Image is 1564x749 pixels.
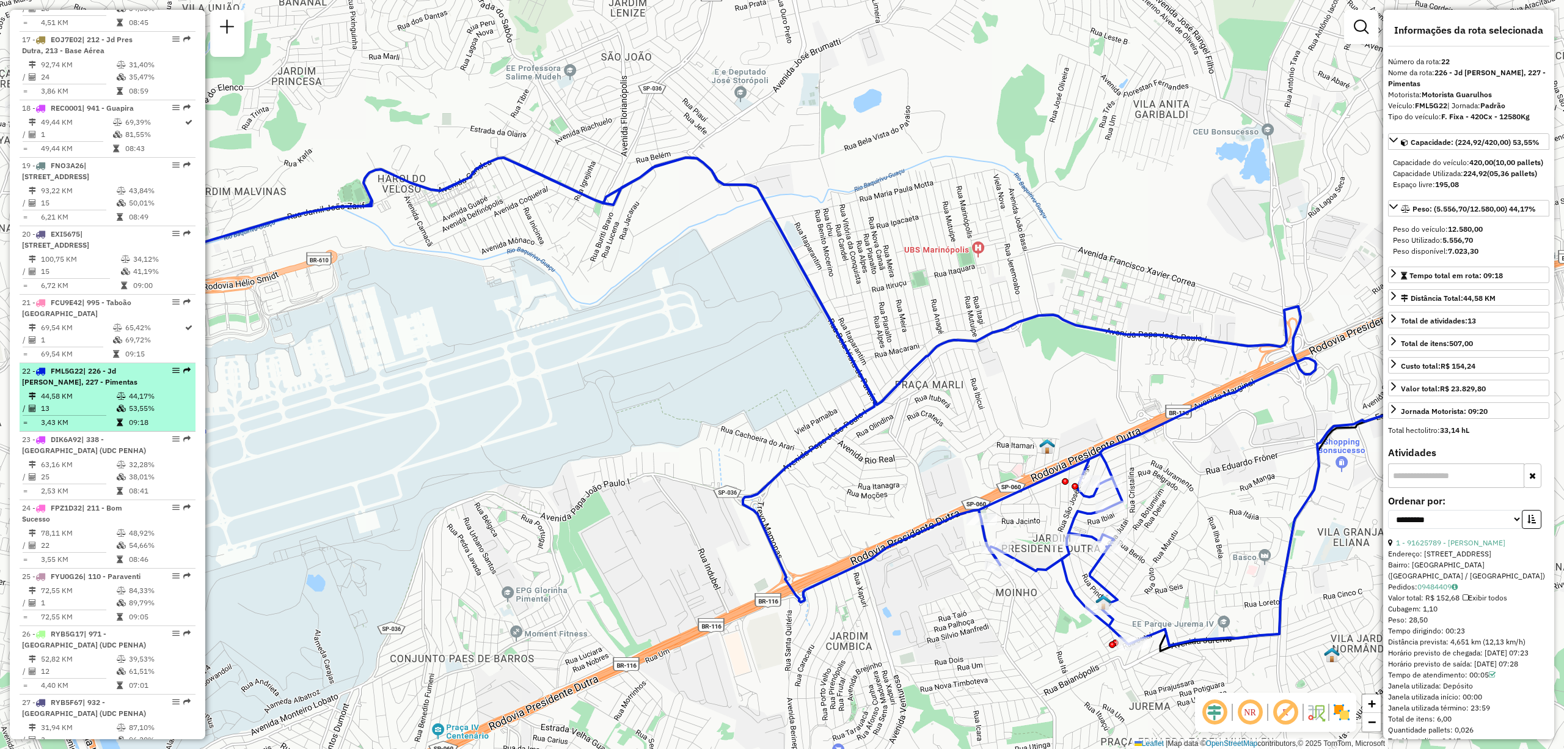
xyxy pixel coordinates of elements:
[185,119,192,126] i: Rota otimizada
[1388,681,1549,692] div: Janela utilizada: Depósito
[22,161,89,181] span: | [STREET_ADDRESS]
[1401,406,1488,417] div: Jornada Motorista: 09:20
[51,435,81,444] span: DIK6A92
[117,668,126,675] i: % de utilização da cubagem
[1441,361,1475,371] strong: R$ 154,24
[117,213,123,221] i: Tempo total em rota
[40,211,116,223] td: 6,21 KM
[128,527,190,539] td: 48,92%
[29,256,36,263] i: Distância Total
[125,322,184,334] td: 65,42%
[128,71,190,83] td: 35,47%
[40,665,116,677] td: 12
[1449,339,1473,348] strong: 507,00
[51,572,83,581] span: FYU0G26
[128,679,190,692] td: 07:01
[1393,168,1544,179] div: Capacidade Utilizada:
[40,116,112,128] td: 49,44 KM
[22,698,146,718] span: 27 -
[29,336,36,344] i: Total de Atividades
[1469,158,1493,167] strong: 420,00
[1388,67,1549,89] div: Nome da rota:
[1493,158,1543,167] strong: (10,00 pallets)
[1332,703,1351,722] img: Exibir/Ocultar setores
[1388,548,1549,559] div: Endereço: [STREET_ADDRESS]
[51,366,83,375] span: FML5G22
[1388,111,1549,122] div: Tipo do veículo:
[29,587,36,594] i: Distância Total
[40,322,112,334] td: 69,54 KM
[172,161,180,169] em: Opções
[1388,152,1549,195] div: Capacidade: (224,92/420,00) 53,55%
[172,367,180,374] em: Opções
[172,698,180,706] em: Opções
[1448,224,1483,234] strong: 12.580,00
[117,487,123,495] i: Tempo total em rota
[128,585,190,597] td: 84,33%
[29,199,36,207] i: Total de Atividades
[1393,157,1544,168] div: Capacidade do veículo:
[117,199,126,207] i: % de utilização da cubagem
[29,73,36,81] i: Total de Atividades
[1388,89,1549,100] div: Motorista:
[22,17,28,29] td: =
[22,211,28,223] td: =
[29,655,36,663] i: Distância Total
[83,572,141,581] span: | 110 - Paraventi
[133,253,191,265] td: 34,12%
[1393,179,1544,190] div: Espaço livre:
[29,187,36,194] i: Distância Total
[117,19,123,26] i: Tempo total em rota
[128,390,190,402] td: 44,17%
[40,471,116,483] td: 25
[1447,101,1505,110] span: | Jornada:
[183,504,191,511] em: Rota exportada
[185,324,192,331] i: Rota otimizada
[1388,402,1549,419] a: Jornada Motorista: 09:20
[128,471,190,483] td: 38,01%
[29,529,36,537] i: Distância Total
[128,539,190,552] td: 54,66%
[1388,68,1546,88] strong: 226 - Jd [PERSON_NAME], 227 - Pimentas
[133,279,191,292] td: 09:00
[1388,736,1549,747] div: Total hectolitro: 0,267
[1135,739,1164,748] a: Leaflet
[128,59,190,71] td: 31,40%
[117,419,123,426] i: Tempo total em rota
[1271,698,1300,727] span: Exibir rótulo
[1388,334,1549,351] a: Total de itens:507,00
[51,298,82,307] span: FCU9E42
[22,402,28,415] td: /
[1388,493,1549,508] label: Ordenar por:
[22,142,28,155] td: =
[1388,714,1549,725] div: Total de itens: 6,00
[22,265,28,278] td: /
[29,61,36,68] i: Distância Total
[113,350,119,358] i: Tempo total em rota
[22,665,28,677] td: /
[29,736,36,743] i: Total de Atividades
[1235,698,1265,727] span: Ocultar NR
[172,35,180,43] em: Opções
[1480,101,1505,110] strong: Padrão
[40,390,116,402] td: 44,58 KM
[1448,246,1478,256] strong: 7.023,30
[1435,180,1459,189] strong: 195,08
[128,416,190,429] td: 09:18
[121,256,130,263] i: % de utilização do peso
[51,103,82,113] span: REC0001
[117,61,126,68] i: % de utilização do peso
[117,405,126,412] i: % de utilização da cubagem
[40,279,120,292] td: 6,72 KM
[1442,235,1473,245] strong: 5.556,70
[22,485,28,497] td: =
[22,366,137,386] span: | 226 - Jd [PERSON_NAME], 227 - Pimentas
[117,613,123,621] i: Tempo total em rota
[1388,357,1549,374] a: Custo total:R$ 154,24
[22,279,28,292] td: =
[40,265,120,278] td: 15
[125,348,184,360] td: 09:15
[22,597,28,609] td: /
[40,128,112,141] td: 1
[1368,696,1376,711] span: +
